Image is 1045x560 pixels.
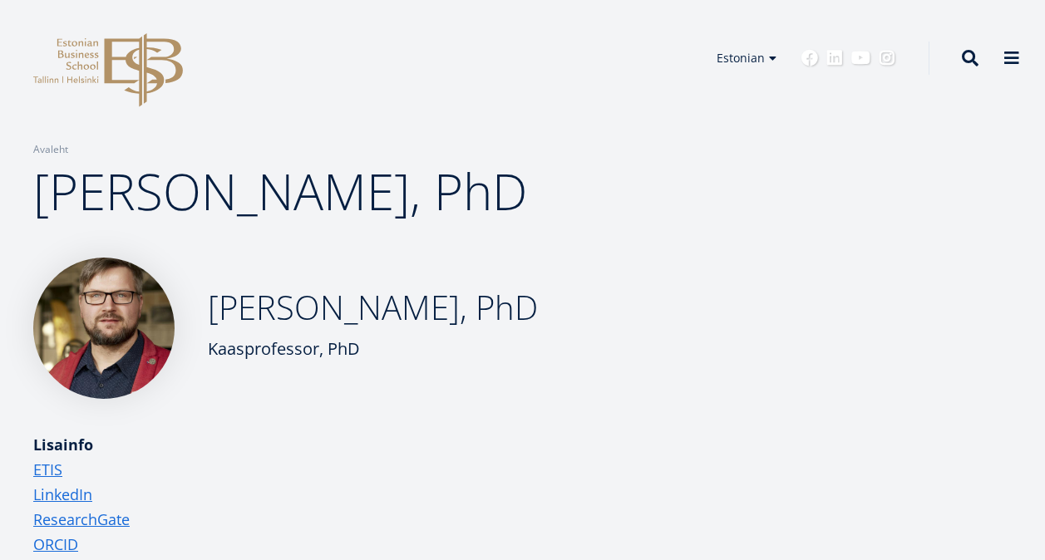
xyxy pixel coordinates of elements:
[33,258,175,399] img: Veiko Karu
[33,507,130,532] a: ResearchGate
[33,532,78,557] a: ORCID
[851,50,870,66] a: Youtube
[33,457,62,482] a: ETIS
[801,50,818,66] a: Facebook
[879,50,895,66] a: Instagram
[826,50,843,66] a: Linkedin
[33,432,646,457] div: Lisainfo
[33,482,92,507] a: LinkedIn
[208,287,538,328] h2: [PERSON_NAME], PhD
[208,336,538,361] div: Kaasprofessor, PhD
[33,157,527,225] span: [PERSON_NAME], PhD
[33,141,68,158] a: Avaleht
